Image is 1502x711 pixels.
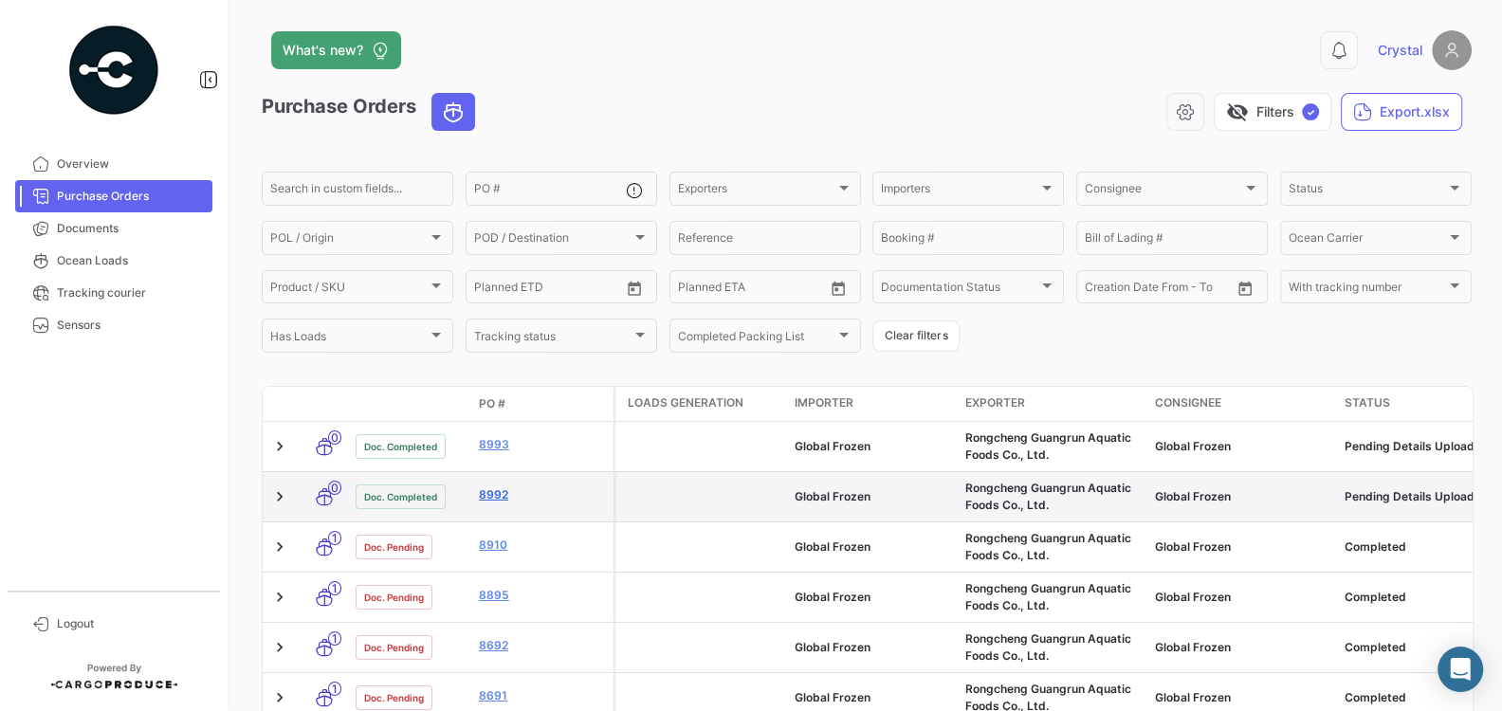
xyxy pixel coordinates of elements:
span: Rongcheng Guangrun Aquatic Foods Co., Ltd. [965,430,1131,462]
span: Doc. Pending [364,640,424,655]
span: 1 [328,682,341,696]
span: Importer [795,394,853,411]
span: Exporters [678,185,835,198]
a: Sensors [15,309,212,341]
button: Open calendar [824,274,852,302]
span: Documentation Status [881,283,1038,297]
button: Open calendar [1231,274,1259,302]
span: 1 [328,531,341,545]
input: From [678,283,705,297]
span: Global Frozen [1155,690,1231,704]
span: Tracking courier [57,284,205,301]
datatable-header-cell: Importer [787,387,958,421]
span: Rongcheng Guangrun Aquatic Foods Co., Ltd. [965,631,1131,663]
span: Rongcheng Guangrun Aquatic Foods Co., Ltd. [965,481,1131,512]
input: To [718,283,787,297]
span: Global Frozen [1155,590,1231,604]
datatable-header-cell: Consignee [1147,387,1337,421]
span: Global Frozen [1155,539,1231,554]
a: Expand/Collapse Row [270,487,289,506]
span: Global Frozen [1155,489,1231,503]
button: What's new? [271,31,401,69]
datatable-header-cell: Exporter [958,387,1147,421]
span: POD / Destination [474,234,632,247]
span: 0 [328,481,341,495]
span: Doc. Pending [364,539,424,555]
a: 8993 [479,436,606,453]
h3: Purchase Orders [262,93,481,131]
span: Documents [57,220,205,237]
div: Abrir Intercom Messenger [1438,647,1483,692]
a: 8910 [479,537,606,554]
span: visibility_off [1226,100,1249,123]
span: Rongcheng Guangrun Aquatic Foods Co., Ltd. [965,581,1131,612]
span: What's new? [283,41,363,60]
span: Completed Packing List [678,332,835,345]
span: Loads generation [628,394,743,411]
a: Expand/Collapse Row [270,437,289,456]
a: 8692 [479,637,606,654]
span: Doc. Pending [364,590,424,605]
datatable-header-cell: Loads generation [616,387,787,421]
datatable-header-cell: PO # [471,388,614,420]
span: Logout [57,615,205,632]
input: From [1085,283,1111,297]
span: Global Frozen [795,640,870,654]
button: visibility_offFilters✓ [1214,93,1331,131]
a: 8895 [479,587,606,604]
span: Has Loads [270,332,428,345]
span: Consignee [1085,185,1242,198]
span: Doc. Completed [364,489,437,504]
a: Expand/Collapse Row [270,538,289,556]
span: Rongcheng Guangrun Aquatic Foods Co., Ltd. [965,531,1131,562]
a: Expand/Collapse Row [270,688,289,707]
a: 8992 [479,486,606,503]
span: Global Frozen [795,690,870,704]
span: Purchase Orders [57,188,205,205]
span: With tracking number [1289,283,1446,297]
span: Consignee [1155,394,1221,411]
span: Exporter [965,394,1025,411]
a: Tracking courier [15,277,212,309]
span: Ocean Carrier [1289,234,1446,247]
img: placeholder-user.png [1432,30,1472,70]
input: From [474,283,501,297]
a: 8691 [479,687,606,704]
input: To [514,283,583,297]
span: Tracking status [474,332,632,345]
a: Expand/Collapse Row [270,588,289,607]
span: Doc. Pending [364,690,424,705]
a: Purchase Orders [15,180,212,212]
button: Export.xlsx [1341,93,1462,131]
span: Product / SKU [270,283,428,297]
span: Sensors [57,317,205,334]
a: Expand/Collapse Row [270,638,289,657]
span: Importers [881,185,1038,198]
span: 1 [328,631,341,646]
span: Global Frozen [795,489,870,503]
span: ✓ [1302,103,1319,120]
span: Global Frozen [1155,439,1231,453]
span: Global Frozen [795,439,870,453]
a: Documents [15,212,212,245]
button: Clear filters [872,320,960,352]
img: powered-by.png [66,23,161,118]
span: Crystal [1378,41,1422,60]
button: Ocean [432,94,474,130]
button: Open calendar [620,274,649,302]
span: 0 [328,430,341,445]
span: 1 [328,581,341,595]
span: Status [1289,185,1446,198]
a: Ocean Loads [15,245,212,277]
input: To [1125,283,1194,297]
span: POL / Origin [270,234,428,247]
a: Overview [15,148,212,180]
span: Ocean Loads [57,252,205,269]
datatable-header-cell: Doc. Status [348,396,471,411]
span: Status [1345,394,1390,411]
datatable-header-cell: Transport mode [301,396,348,411]
span: PO # [479,395,505,412]
span: Global Frozen [1155,640,1231,654]
span: Global Frozen [795,590,870,604]
span: Global Frozen [795,539,870,554]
